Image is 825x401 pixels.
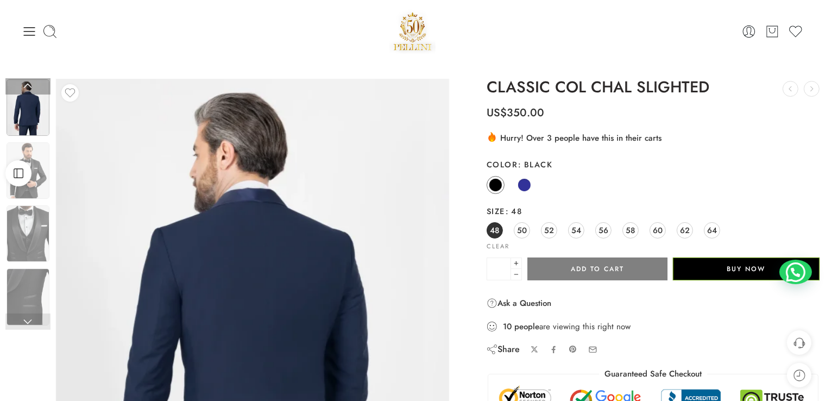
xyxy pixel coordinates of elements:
[568,222,584,239] a: 54
[653,223,663,237] span: 60
[514,321,539,332] strong: people
[487,79,820,96] h1: CLASSIC COL CHAL SLIGHTED
[490,223,500,237] span: 48
[487,297,551,310] a: Ask a Question
[765,24,780,39] a: Cart
[7,268,49,325] img: Ceremony Website 2Artboard 54
[517,223,527,237] span: 50
[588,345,597,354] a: Email to your friends
[741,24,757,39] a: Login / Register
[595,222,612,239] a: 56
[7,79,49,136] img: Ceremony Website 2Artboard 54
[550,346,558,354] a: Share on Facebook
[541,222,557,239] a: 52
[707,223,717,237] span: 64
[788,24,803,39] a: Wishlist
[487,243,509,249] a: Clear options
[503,321,512,332] strong: 10
[527,258,667,280] button: Add to cart
[487,105,507,121] span: US$
[487,131,820,144] div: Hurry! Over 3 people have this in their carts
[487,222,503,239] a: 48
[487,206,820,217] label: Size
[487,159,820,170] label: Color
[673,258,820,280] button: Buy Now
[7,205,49,262] img: Ceremony Website 2Artboard 54
[487,105,544,121] bdi: 350.00
[487,343,520,355] div: Share
[487,258,511,280] input: Product quantity
[389,8,436,54] a: Pellini -
[571,223,581,237] span: 54
[622,222,639,239] a: 58
[518,159,552,170] span: Black
[7,142,49,199] img: Ceremony Website 2Artboard 54
[569,345,577,354] a: Pin on Pinterest
[514,222,530,239] a: 50
[487,321,820,333] div: are viewing this right now
[680,223,690,237] span: 62
[626,223,635,237] span: 58
[704,222,720,239] a: 64
[677,222,693,239] a: 62
[544,223,554,237] span: 52
[531,346,539,354] a: Share on X
[599,368,707,380] legend: Guaranteed Safe Checkout
[599,223,608,237] span: 56
[505,205,522,217] span: 48
[650,222,666,239] a: 60
[389,8,436,54] img: Pellini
